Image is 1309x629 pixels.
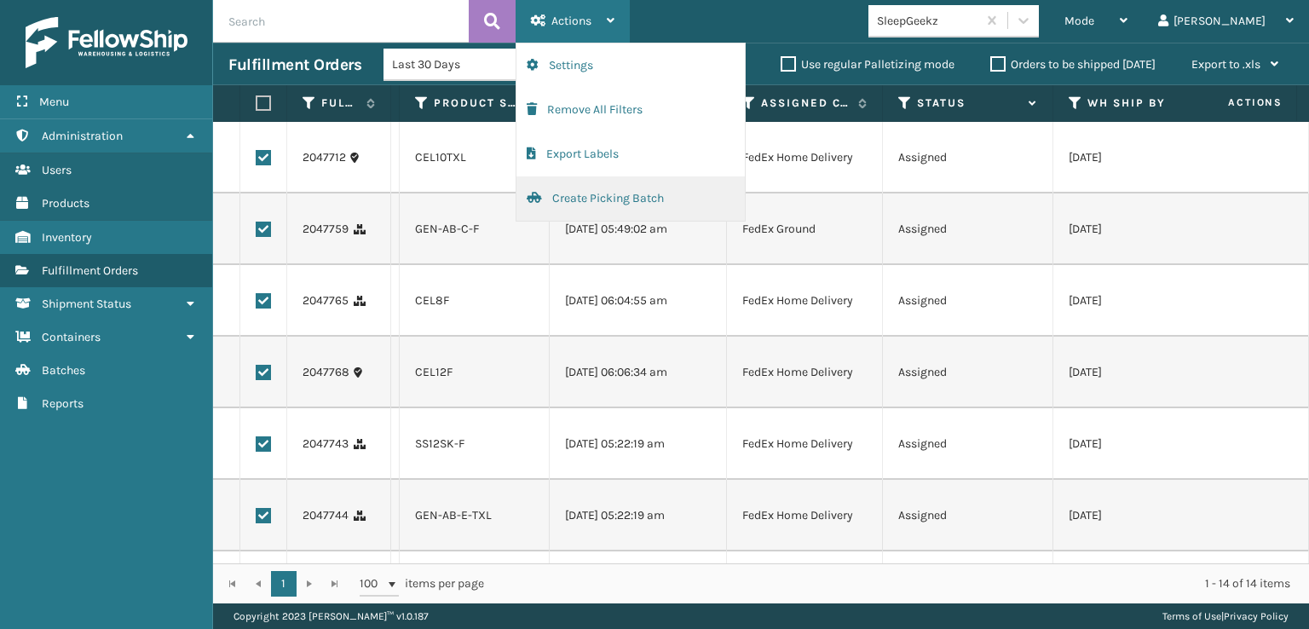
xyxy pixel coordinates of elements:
[516,132,745,176] button: Export Labels
[42,196,89,211] span: Products
[727,337,883,408] td: FedEx Home Delivery
[42,330,101,344] span: Containers
[1053,480,1224,551] td: [DATE]
[303,292,349,309] a: 2047765
[228,55,361,75] h3: Fulfillment Orders
[550,337,727,408] td: [DATE] 06:06:34 am
[303,221,349,238] a: 2047759
[391,551,400,623] td: 111-9874006-7331410
[1162,610,1221,622] a: Terms of Use
[727,551,883,623] td: FedEx Home Delivery
[727,193,883,265] td: FedEx Ground
[883,122,1053,193] td: Assigned
[1053,551,1224,623] td: [DATE]
[42,263,138,278] span: Fulfillment Orders
[392,55,524,73] div: Last 30 Days
[391,122,400,193] td: 111-8776774-8297804
[391,193,400,265] td: 114-0921956-4692214
[303,364,349,381] a: 2047768
[550,480,727,551] td: [DATE] 05:22:19 am
[42,396,84,411] span: Reports
[727,265,883,337] td: FedEx Home Delivery
[391,480,400,551] td: 111-9874006-7331410
[415,436,464,451] a: SS12SK-F
[1053,193,1224,265] td: [DATE]
[1053,408,1224,480] td: [DATE]
[883,408,1053,480] td: Assigned
[415,365,453,379] a: CEL12F
[1174,89,1293,117] span: Actions
[781,57,954,72] label: Use regular Palletizing mode
[1087,95,1191,111] label: WH Ship By Date
[516,88,745,132] button: Remove All Filters
[234,603,429,629] p: Copyright 2023 [PERSON_NAME]™ v 1.0.187
[727,480,883,551] td: FedEx Home Delivery
[550,265,727,337] td: [DATE] 06:04:55 am
[1053,122,1224,193] td: [DATE]
[516,43,745,88] button: Settings
[917,95,1020,111] label: Status
[303,507,349,524] a: 2047744
[42,230,92,245] span: Inventory
[1053,337,1224,408] td: [DATE]
[42,129,123,143] span: Administration
[883,551,1053,623] td: Assigned
[42,163,72,177] span: Users
[727,408,883,480] td: FedEx Home Delivery
[550,408,727,480] td: [DATE] 05:22:19 am
[434,95,516,111] label: Product SKU
[727,122,883,193] td: FedEx Home Delivery
[761,95,850,111] label: Assigned Carrier Service
[415,508,492,522] a: GEN-AB-E-TXL
[1162,603,1289,629] div: |
[360,575,385,592] span: 100
[883,193,1053,265] td: Assigned
[391,408,400,480] td: 111-9874006-7331410
[516,176,745,221] button: Create Picking Batch
[1224,610,1289,622] a: Privacy Policy
[271,571,297,597] a: 1
[42,297,131,311] span: Shipment Status
[415,293,449,308] a: CEL8F
[883,265,1053,337] td: Assigned
[550,193,727,265] td: [DATE] 05:49:02 am
[990,57,1156,72] label: Orders to be shipped [DATE]
[415,150,466,164] a: CEL10TXL
[391,265,400,337] td: 112-2545311-2626649
[1064,14,1094,28] span: Mode
[42,363,85,378] span: Batches
[39,95,69,109] span: Menu
[1191,57,1260,72] span: Export to .xls
[415,222,479,236] a: GEN-AB-C-F
[550,551,727,623] td: [DATE] 05:22:19 am
[877,12,978,30] div: SleepGeekz
[391,337,400,408] td: 114-7150462-6673021
[883,337,1053,408] td: Assigned
[321,95,358,111] label: Fulfillment Order Id
[303,436,349,453] a: 2047743
[551,14,591,28] span: Actions
[883,480,1053,551] td: Assigned
[360,571,484,597] span: items per page
[1053,265,1224,337] td: [DATE]
[303,149,346,166] a: 2047712
[508,575,1290,592] div: 1 - 14 of 14 items
[26,17,187,68] img: logo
